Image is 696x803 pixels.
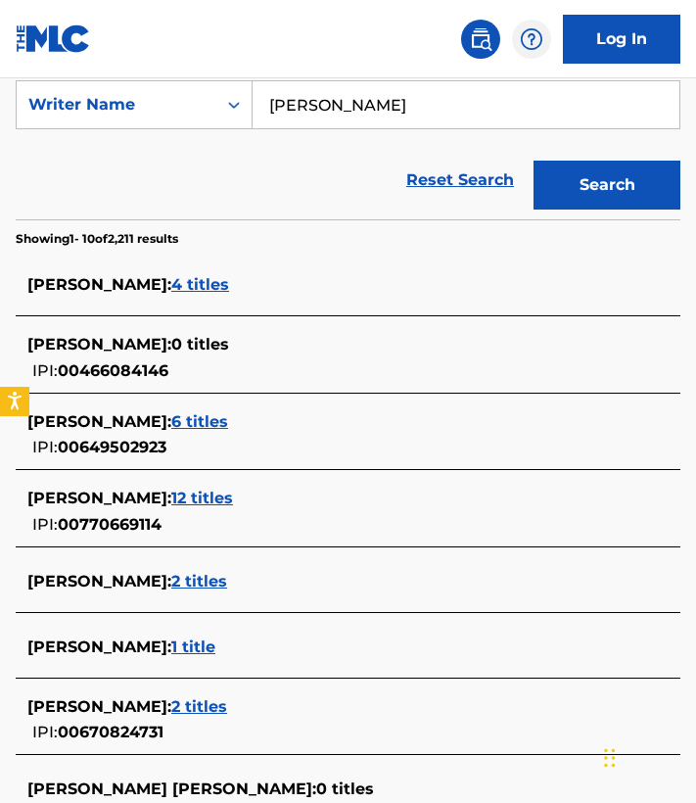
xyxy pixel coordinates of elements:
[27,335,171,354] span: [PERSON_NAME] :
[604,729,616,787] div: Drag
[16,230,178,248] p: Showing 1 - 10 of 2,211 results
[171,572,227,590] span: 2 titles
[461,20,500,59] a: Public Search
[58,361,168,380] span: 00466084146
[171,335,229,354] span: 0 titles
[16,24,91,53] img: MLC Logo
[520,27,543,51] img: help
[27,779,316,798] span: [PERSON_NAME] [PERSON_NAME] :
[27,412,171,431] span: [PERSON_NAME] :
[32,361,58,380] span: IPI:
[396,159,524,202] a: Reset Search
[27,489,171,507] span: [PERSON_NAME] :
[534,161,680,210] button: Search
[27,697,171,716] span: [PERSON_NAME] :
[563,15,680,64] a: Log In
[58,438,166,456] span: 00649502923
[32,515,58,534] span: IPI:
[32,438,58,456] span: IPI:
[171,412,228,431] span: 6 titles
[58,515,162,534] span: 00770669114
[28,93,205,117] div: Writer Name
[469,27,492,51] img: search
[58,723,163,741] span: 00670824731
[171,489,233,507] span: 12 titles
[27,572,171,590] span: [PERSON_NAME] :
[171,275,229,294] span: 4 titles
[27,638,171,656] span: [PERSON_NAME] :
[171,638,215,656] span: 1 title
[316,779,374,798] span: 0 titles
[598,709,696,803] iframe: Chat Widget
[171,697,227,716] span: 2 titles
[16,80,680,219] form: Search Form
[32,723,58,741] span: IPI:
[27,275,171,294] span: [PERSON_NAME] :
[512,20,551,59] div: Help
